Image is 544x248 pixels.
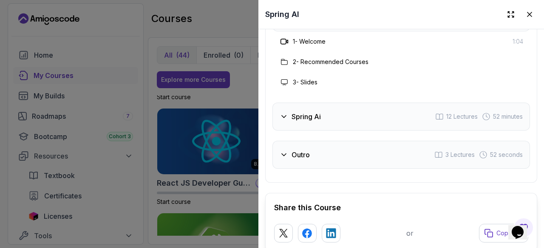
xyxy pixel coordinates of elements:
h3: Outro [292,150,310,160]
span: 52 seconds [490,150,523,159]
span: 12 Lectures [446,112,478,121]
iframe: chat widget [508,214,535,240]
span: 52 minutes [493,112,523,121]
h3: 1 - Welcome [293,37,326,46]
button: Copy link [479,224,528,242]
span: 3 Lectures [445,150,475,159]
h3: 3 - Slides [293,78,317,86]
h3: Spring Ai [292,111,321,122]
button: Outro3 Lectures 52 seconds [272,141,530,169]
button: Spring Ai12 Lectures 52 minutes [272,103,530,131]
h2: Share this Course [274,202,528,214]
p: or [406,228,414,238]
p: Copy link [496,229,523,237]
h3: 2 - Recommended Courses [293,58,368,66]
button: Expand drawer [503,7,518,22]
h2: Spring AI [265,8,299,20]
span: 1:04 [513,37,523,46]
